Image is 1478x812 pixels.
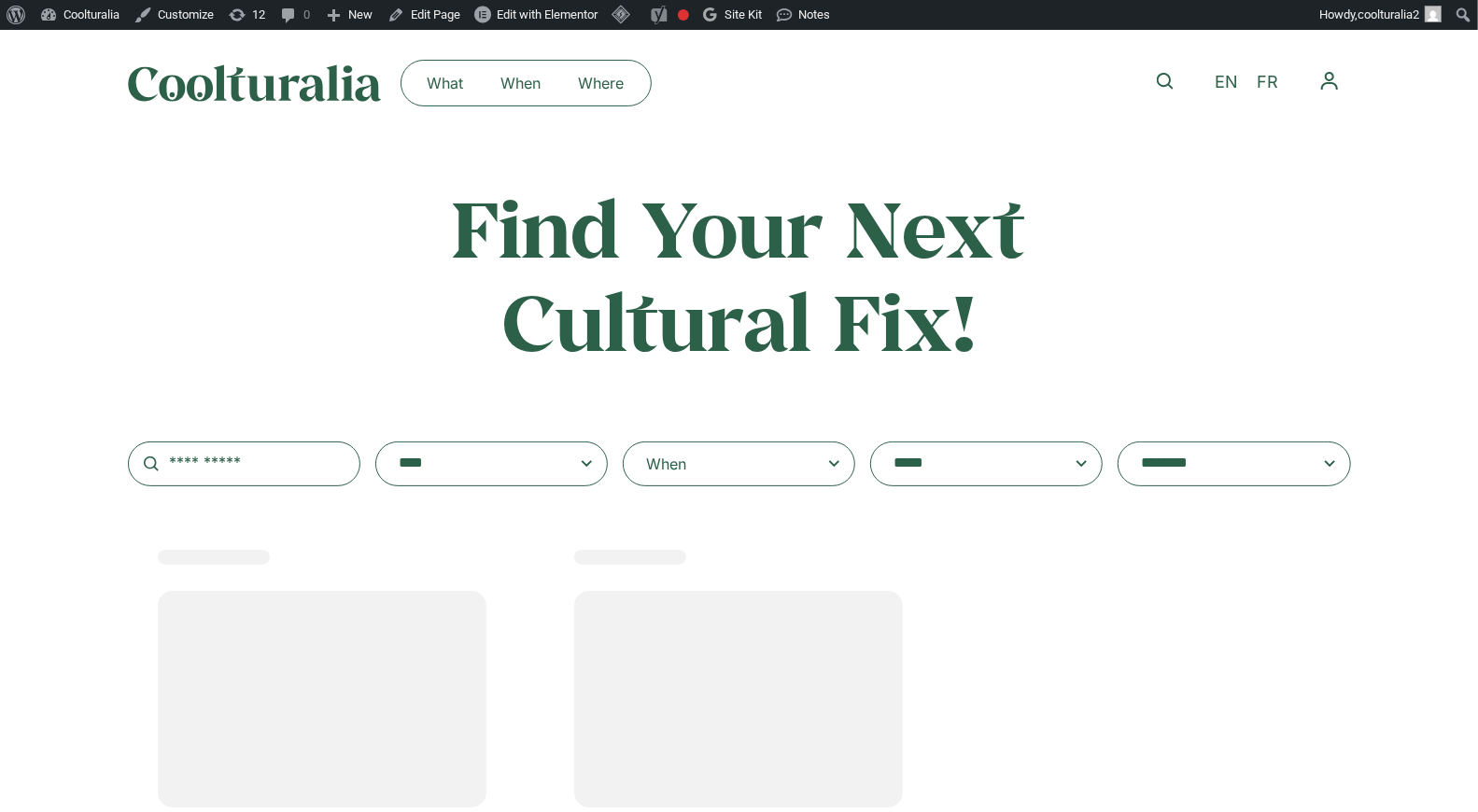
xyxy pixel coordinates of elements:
span: Edit with Elementor [497,7,598,21]
span: Site Kit [725,7,762,21]
button: Menu Toggle [1308,60,1351,103]
a: Where [560,68,643,98]
textarea: Search [1141,451,1290,477]
a: When [483,68,560,98]
a: What [409,68,483,98]
a: FR [1247,69,1288,96]
textarea: Search [399,451,548,477]
span: FR [1257,73,1278,92]
div: When [646,453,686,475]
span: EN [1215,73,1238,92]
span: coolturalia2 [1358,7,1419,21]
textarea: Search [894,451,1043,477]
nav: Menu [1308,60,1351,103]
nav: Menu [409,68,643,98]
div: Needs improvement [678,9,689,21]
a: EN [1205,69,1247,96]
h2: Find Your Next Cultural Fix! [373,181,1106,367]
